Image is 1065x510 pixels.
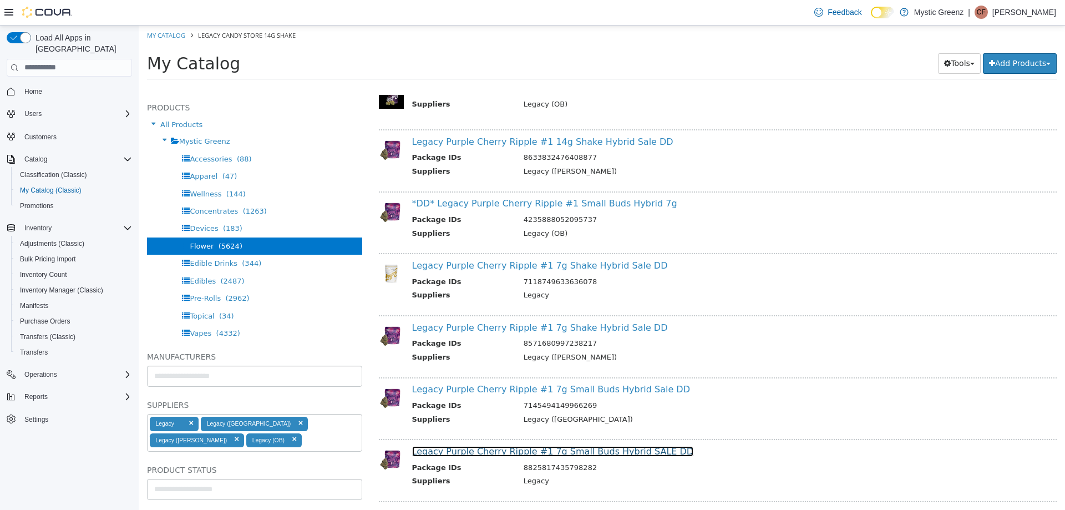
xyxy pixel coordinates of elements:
span: Concentrates [51,181,99,190]
span: Promotions [16,199,132,213]
button: Inventory Manager (Classic) [11,282,136,298]
span: Transfers (Classic) [20,332,75,341]
span: My Catalog (Classic) [16,184,132,197]
th: Suppliers [273,140,377,154]
td: Legacy (OB) [377,73,894,87]
span: Manifests [16,299,132,312]
p: | [968,6,970,19]
span: (5624) [80,216,104,225]
button: Settings [2,411,136,427]
td: 8825817435798282 [377,437,894,451]
a: My Catalog [8,6,47,14]
span: Inventory Manager (Classic) [16,284,132,297]
span: Purchase Orders [16,315,132,328]
span: Adjustments (Classic) [20,239,84,248]
span: Load All Apps in [GEOGRAPHIC_DATA] [31,32,132,54]
button: Reports [2,389,136,405]
a: Classification (Classic) [16,168,92,181]
td: Legacy (OB) [377,203,894,216]
img: 150 [240,112,265,137]
span: Transfers [20,348,48,357]
th: Suppliers [273,73,377,87]
a: Legacy Purple Cherry Ripple #1 7g Shake Hybrid Sale DD [273,235,529,245]
img: 150 [240,174,265,199]
div: Legacy ([GEOGRAPHIC_DATA]) [68,395,152,402]
span: My Catalog [8,28,102,48]
nav: Complex example [7,79,132,456]
th: Package IDs [273,375,377,388]
span: Flower [51,216,75,225]
th: Suppliers [273,264,377,278]
a: Purchase Orders [16,315,75,328]
span: Bulk Pricing Import [20,255,76,264]
h5: Products [8,75,224,89]
button: Catalog [2,152,136,167]
td: Legacy [377,264,894,278]
span: Mystic Greenz [40,112,92,120]
span: Settings [20,412,132,426]
span: Purchase Orders [20,317,70,326]
span: Users [24,109,42,118]
a: Transfers (Classic) [16,330,80,344]
th: Suppliers [273,326,377,340]
span: Feedback [828,7,861,18]
span: (1263) [104,181,128,190]
span: (4332) [78,304,102,312]
span: Inventory Manager (Classic) [20,286,103,295]
span: Legacy Candy Store 14g Shake [59,6,157,14]
span: Settings [24,415,48,424]
a: *DD* Legacy Purple Cherry Ripple #1 Small Buds Hybrid 7g [273,173,539,183]
span: (2487) [82,251,105,260]
button: Purchase Orders [11,314,136,329]
span: Inventory Count [16,268,132,281]
button: Promotions [11,198,136,214]
th: Suppliers [273,203,377,216]
span: Classification (Classic) [20,170,87,179]
span: (183) [84,199,104,207]
span: Pre-Rolls [51,269,82,277]
button: Inventory [2,220,136,236]
span: Promotions [20,201,54,210]
h5: Suppliers [8,373,224,386]
td: Legacy ([PERSON_NAME]) [377,140,894,154]
img: 150 [240,58,265,83]
a: My Catalog (Classic) [16,184,86,197]
img: 150 [240,235,265,260]
a: Manifests [16,299,53,312]
button: Home [2,83,136,99]
span: Inventory Count [20,270,67,279]
span: Reports [20,390,132,403]
div: Christine Flanagan [975,6,988,19]
button: Manifests [11,298,136,314]
a: Customers [20,130,61,144]
button: Catalog [20,153,52,166]
a: Inventory Count [16,268,72,281]
a: Settings [20,413,53,426]
a: Legacy Purple Cherry Ripple #1 7g Small Buds Hybrid SALE DD [273,421,555,431]
span: Inventory [24,224,52,233]
button: Add Products [844,28,918,48]
button: My Catalog (Classic) [11,183,136,198]
p: [PERSON_NAME] [992,6,1056,19]
button: Inventory Count [11,267,136,282]
a: Transfers [16,346,52,359]
button: Operations [20,368,62,381]
h5: Manufacturers [8,325,224,338]
span: (2962) [87,269,110,277]
h5: Product Status [8,438,224,451]
a: Home [20,85,47,98]
span: (88) [98,129,113,138]
button: Operations [2,367,136,382]
button: Customers [2,128,136,144]
span: Transfers (Classic) [16,330,132,344]
td: 7145494149966269 [377,375,894,388]
a: Promotions [16,199,58,213]
div: Legacy [17,395,35,402]
span: Customers [24,133,57,142]
button: Tools [799,28,842,48]
span: Classification (Classic) [16,168,132,181]
a: Inventory Manager (Classic) [16,284,108,297]
span: (344) [103,234,123,242]
td: 4235888052095737 [377,189,894,203]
